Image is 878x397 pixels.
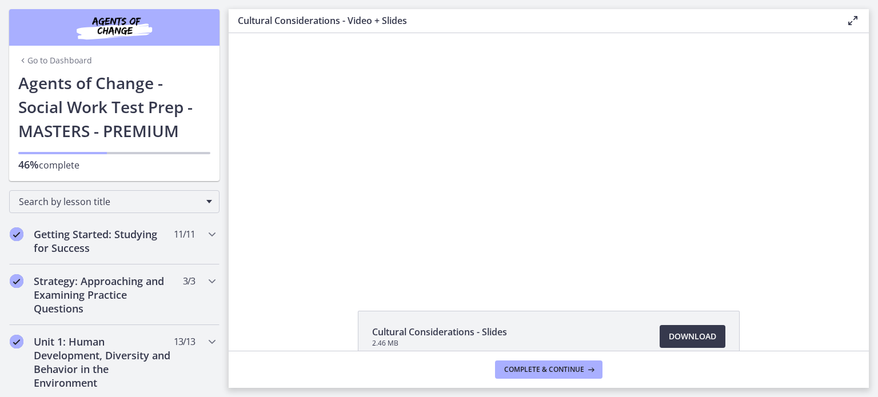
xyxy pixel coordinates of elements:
h2: Getting Started: Studying for Success [34,227,173,255]
i: Completed [10,335,23,348]
h2: Unit 1: Human Development, Diversity and Behavior in the Environment [34,335,173,390]
p: complete [18,158,210,172]
div: Search by lesson title [9,190,219,213]
span: 13 / 13 [174,335,195,348]
span: 46% [18,158,39,171]
button: Complete & continue [495,360,602,379]
span: 3 / 3 [183,274,195,288]
span: 11 / 11 [174,227,195,241]
i: Completed [10,274,23,288]
span: Download [669,330,716,343]
span: Cultural Considerations - Slides [372,325,507,339]
h2: Strategy: Approaching and Examining Practice Questions [34,274,173,315]
img: Agents of Change Social Work Test Prep [46,14,183,41]
span: Search by lesson title [19,195,201,208]
span: Complete & continue [504,365,584,374]
h3: Cultural Considerations - Video + Slides [238,14,828,27]
i: Completed [10,227,23,241]
a: Download [660,325,725,348]
h1: Agents of Change - Social Work Test Prep - MASTERS - PREMIUM [18,71,210,143]
a: Go to Dashboard [18,55,92,66]
span: 2.46 MB [372,339,507,348]
iframe: Video Lesson [229,33,869,284]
